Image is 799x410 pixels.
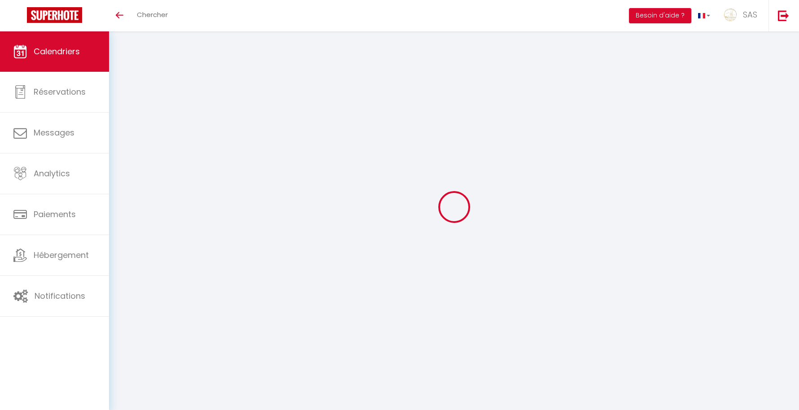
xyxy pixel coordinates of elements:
[724,8,737,22] img: ...
[34,46,80,57] span: Calendriers
[778,10,789,21] img: logout
[34,209,76,220] span: Paiements
[629,8,691,23] button: Besoin d'aide ?
[27,7,82,23] img: Super Booking
[34,86,86,97] span: Réservations
[35,290,85,301] span: Notifications
[34,127,74,138] span: Messages
[137,10,168,19] span: Chercher
[34,249,89,261] span: Hébergement
[743,9,757,20] span: SAS
[34,168,70,179] span: Analytics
